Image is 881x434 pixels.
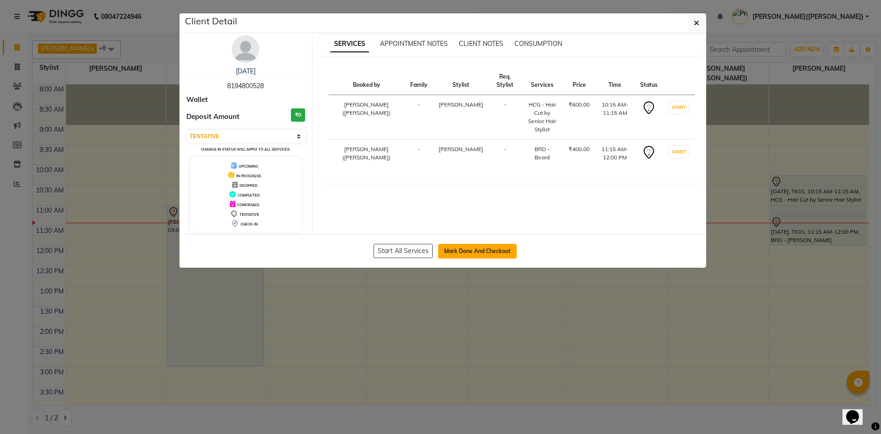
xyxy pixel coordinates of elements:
[237,203,259,207] span: CONFIRMED
[236,174,261,178] span: IN PROGRESS
[405,140,433,168] td: -
[527,101,558,134] div: HCG - Hair Cut by Senior Hair Stylist
[569,101,590,109] div: ₹600.00
[514,39,562,48] span: CONSUMPTION
[595,67,635,95] th: Time
[569,145,590,153] div: ₹400.00
[595,95,635,140] td: 10:15 AM-11:15 AM
[330,36,369,52] span: SERVICES
[405,67,433,95] th: Family
[489,95,522,140] td: -
[329,140,405,168] td: [PERSON_NAME]([PERSON_NAME])
[185,14,237,28] h5: Client Detail
[236,67,256,75] a: [DATE]
[380,39,448,48] span: APPOINTMENT NOTES
[595,140,635,168] td: 11:15 AM-12:00 PM
[227,82,264,90] span: 8194800528
[669,146,688,158] button: START
[329,67,405,95] th: Booked by
[438,244,517,259] button: Mark Done And Checkout
[439,101,483,108] span: [PERSON_NAME]
[439,146,483,152] span: [PERSON_NAME]
[374,244,433,258] button: Start All Services
[240,183,257,188] span: DROPPED
[563,67,595,95] th: Price
[635,67,663,95] th: Status
[329,95,405,140] td: [PERSON_NAME]([PERSON_NAME])
[521,67,563,95] th: Services
[201,147,290,152] small: Change in status will apply to all services.
[238,193,260,197] span: COMPLETED
[239,164,258,169] span: UPCOMING
[405,95,433,140] td: -
[291,108,305,122] h3: ₹0
[489,67,522,95] th: Req. Stylist
[240,212,259,217] span: TENTATIVE
[232,35,259,63] img: avatar
[240,222,258,226] span: CHECK-IN
[669,101,688,113] button: START
[433,67,489,95] th: Stylist
[842,397,872,425] iframe: chat widget
[186,112,240,122] span: Deposit Amount
[489,140,522,168] td: -
[186,95,208,105] span: Wallet
[459,39,503,48] span: CLIENT NOTES
[527,145,558,162] div: BRD - Beard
